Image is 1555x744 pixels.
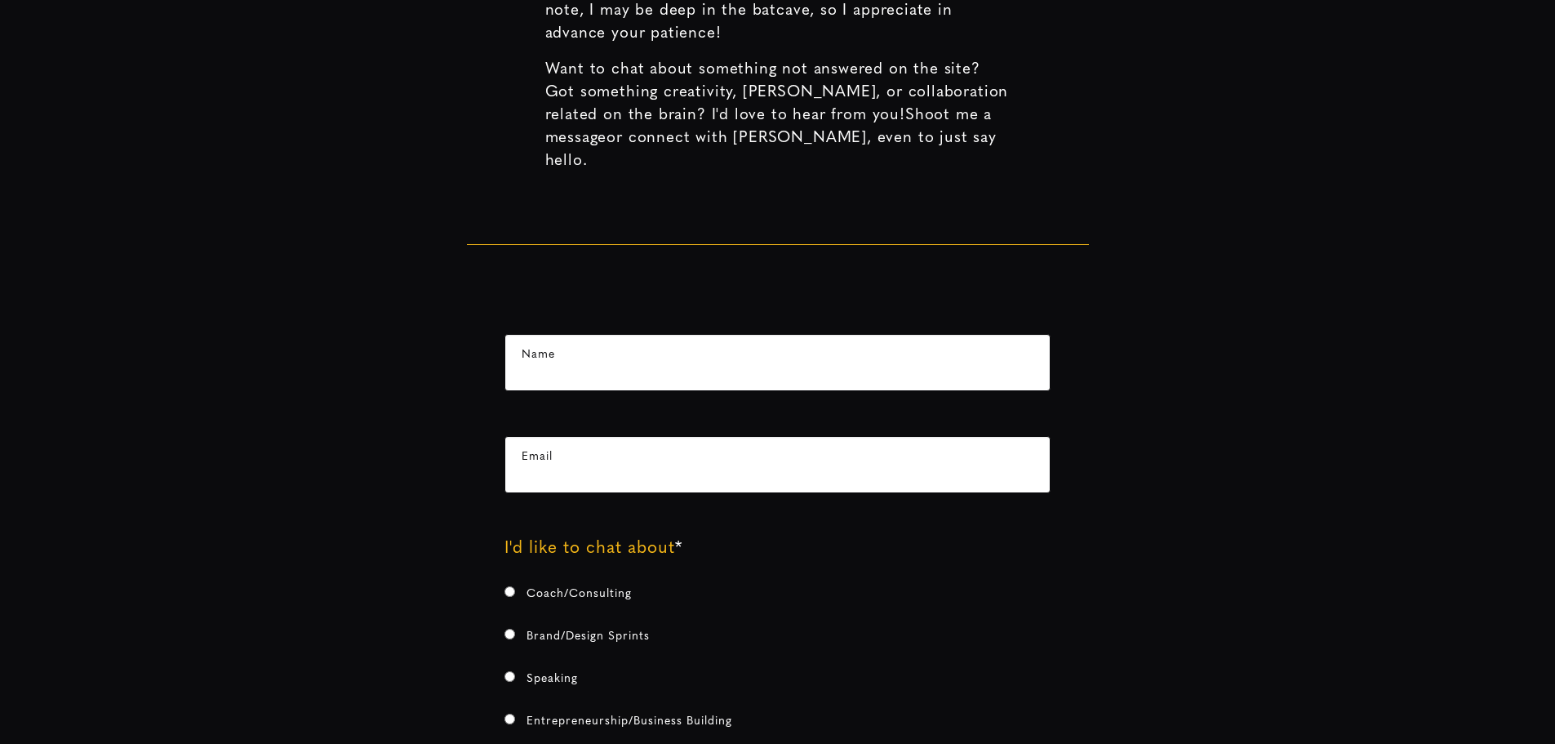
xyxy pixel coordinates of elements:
[504,531,1051,562] label: I'd like to chat about
[526,625,650,645] label: Brand/Design Sprints
[522,445,558,466] label: Email
[545,56,1011,170] p: Want to chat about something not answered on the site? Got something creativity, [PERSON_NAME], o...
[526,582,632,603] label: Coach/Consulting
[545,101,993,147] a: Shoot me a message
[526,710,732,730] label: Entrepreneurship/Business Building
[526,667,578,688] label: Speaking
[522,343,561,363] label: Name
